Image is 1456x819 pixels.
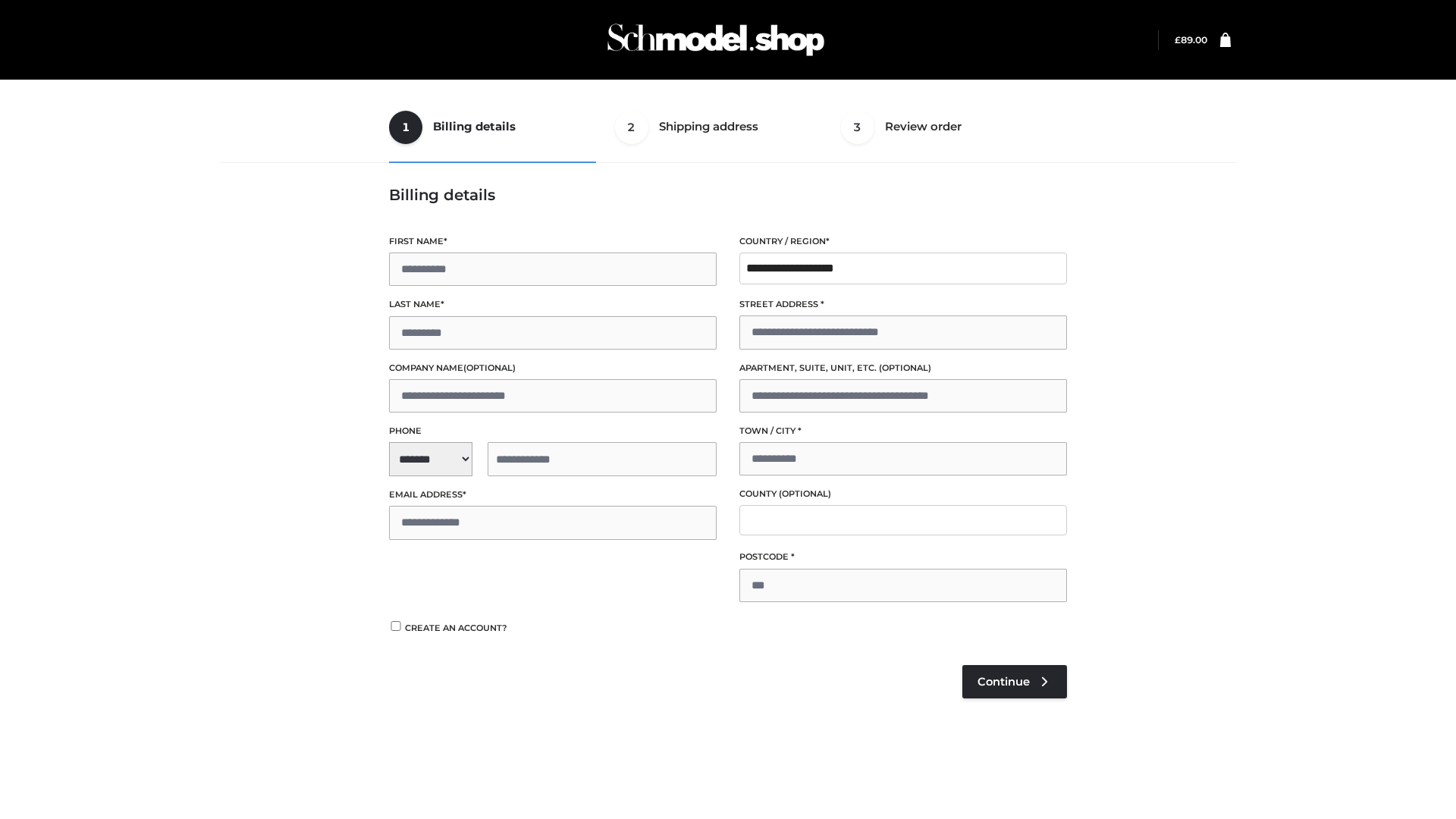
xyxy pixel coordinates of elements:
[977,675,1030,689] span: Continue
[962,665,1067,698] a: Continue
[389,297,717,312] label: Last name
[1175,34,1207,45] bdi: 89.00
[389,621,403,631] input: Create an account?
[405,623,507,633] span: Create an account?
[1175,34,1181,45] span: £
[1175,34,1207,45] a: £89.00
[389,488,717,502] label: Email address
[739,234,1067,249] label: Country / Region
[739,487,1067,501] label: County
[739,297,1067,312] label: Street address
[739,550,1067,564] label: Postcode
[739,424,1067,438] label: Town / City
[463,362,516,373] span: (optional)
[879,362,931,373] span: (optional)
[389,424,717,438] label: Phone
[779,488,831,499] span: (optional)
[739,361,1067,375] label: Apartment, suite, unit, etc.
[389,361,717,375] label: Company name
[602,10,830,70] img: Schmodel Admin 964
[389,186,1067,204] h3: Billing details
[389,234,717,249] label: First name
